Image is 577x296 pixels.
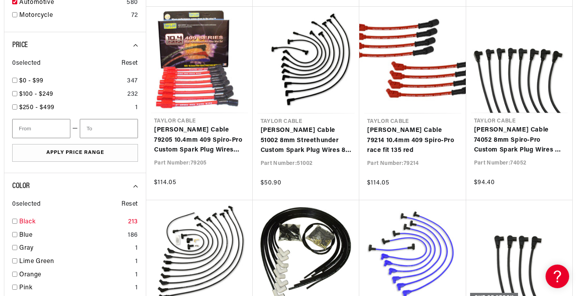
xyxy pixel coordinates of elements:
[19,11,128,21] a: Motorcycle
[19,283,132,293] a: Pink
[19,270,132,280] a: Orange
[135,270,138,280] div: 1
[128,217,138,227] div: 213
[19,104,55,111] span: $250 - $499
[135,243,138,254] div: 1
[19,91,53,97] span: $100 - $249
[19,257,132,267] a: Lime Green
[135,103,138,113] div: 1
[128,230,138,241] div: 186
[135,257,138,267] div: 1
[12,182,30,190] span: Color
[19,230,125,241] a: Blue
[12,119,70,138] input: From
[131,11,138,21] div: 72
[127,76,138,86] div: 347
[12,41,28,49] span: Price
[19,78,44,84] span: $0 - $99
[127,90,138,100] div: 232
[12,199,40,210] span: 0 selected
[367,126,458,156] a: [PERSON_NAME] Cable 79214 10.4mm 409 Spiro-Pro race fit 135 red
[121,199,138,210] span: Reset
[121,58,138,69] span: Reset
[19,243,132,254] a: Gray
[135,283,138,293] div: 1
[19,217,125,227] a: Black
[261,126,352,156] a: [PERSON_NAME] Cable 51002 8mm Streethunder Custom Spark Plug Wires 8 cyl black
[80,119,138,138] input: To
[12,144,138,162] button: Apply Price Range
[12,58,40,69] span: 0 selected
[154,125,245,155] a: [PERSON_NAME] Cable 79205 10.4mm 409 Spiro-Pro Custom Spark Plug Wires red
[72,124,78,134] span: —
[474,125,565,155] a: [PERSON_NAME] Cable 74052 8mm Spiro-Pro Custom Spark Plug Wires 8 cyl black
